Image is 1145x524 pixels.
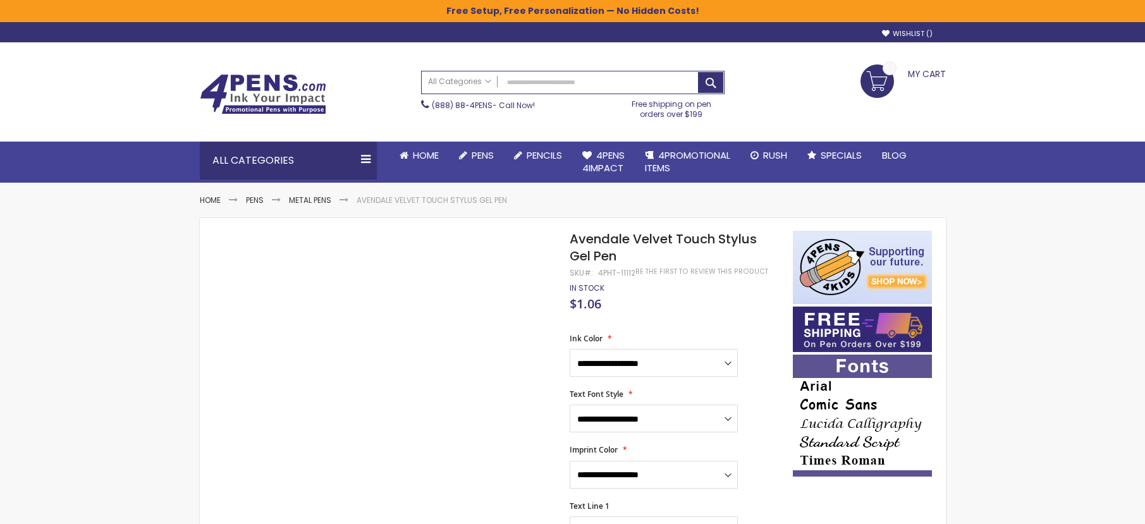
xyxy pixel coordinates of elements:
a: Rush [740,142,797,169]
span: All Categories [428,76,491,87]
span: Text Line 1 [570,501,609,511]
a: Specials [797,142,872,169]
span: Rush [763,149,787,162]
span: $1.06 [570,295,601,312]
span: Pens [472,149,494,162]
span: Text Font Style [570,389,623,399]
span: 4PROMOTIONAL ITEMS [645,149,730,174]
a: All Categories [422,71,498,92]
a: Home [389,142,449,169]
a: Be the first to review this product [635,267,768,276]
span: - Call Now! [432,100,535,111]
span: Ink Color [570,333,603,344]
a: Pens [246,195,264,205]
span: Pencils [527,149,562,162]
a: Home [200,195,221,205]
div: 4PHT-11112 [598,268,635,278]
a: Pencils [504,142,572,169]
a: Wishlist [882,29,933,39]
span: Avendale Velvet Touch Stylus Gel Pen [570,230,757,265]
strong: SKU [570,267,593,278]
div: All Categories [200,142,377,180]
a: 4Pens4impact [572,142,635,183]
a: Blog [872,142,917,169]
span: Blog [882,149,907,162]
li: Avendale Velvet Touch Stylus Gel Pen [357,195,507,205]
span: Specials [821,149,862,162]
img: Free shipping on orders over $199 [793,307,932,352]
span: 4Pens 4impact [582,149,625,174]
div: Free shipping on pen orders over $199 [618,94,725,119]
img: font-personalization-examples [793,355,932,477]
a: (888) 88-4PENS [432,100,493,111]
img: 4pens 4 kids [793,231,932,304]
a: Pens [449,142,504,169]
img: 4Pens Custom Pens and Promotional Products [200,74,326,114]
span: Imprint Color [570,444,618,455]
div: Availability [570,283,604,293]
a: Metal Pens [289,195,331,205]
span: In stock [570,283,604,293]
a: 4PROMOTIONALITEMS [635,142,740,183]
span: Home [413,149,439,162]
